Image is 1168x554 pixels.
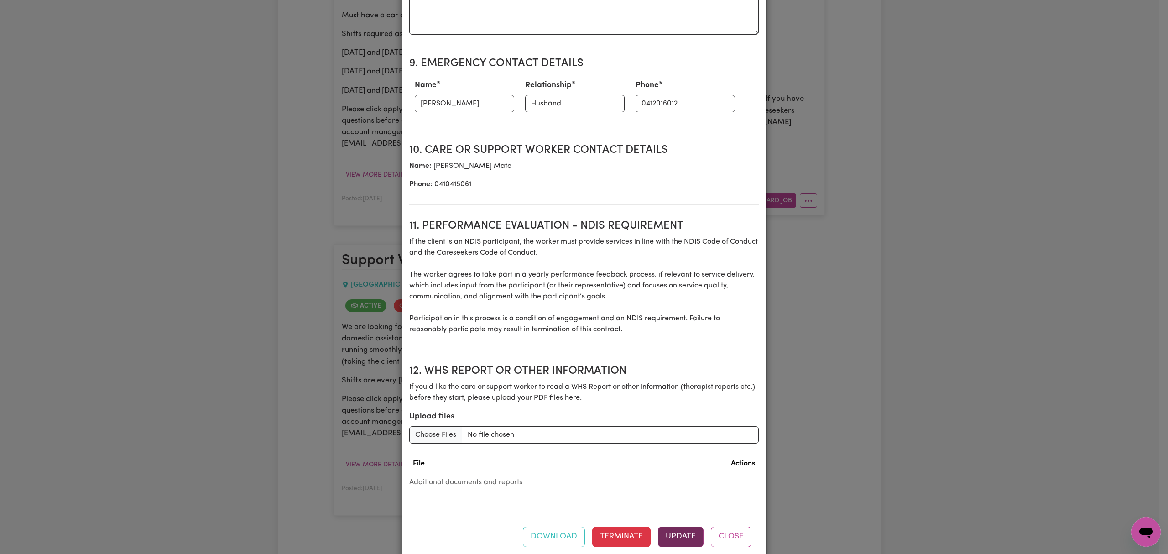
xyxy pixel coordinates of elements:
h2: 12. WHS Report or Other Information [409,365,759,378]
b: Phone: [409,181,433,188]
input: e.g. Amber Smith [415,95,514,112]
p: If the client is an NDIS participant, the worker must provide services in line with the NDIS Code... [409,236,759,335]
label: Upload files [409,411,454,423]
caption: Additional documents and reports [409,473,759,491]
h2: 9. Emergency Contact Details [409,57,759,70]
p: 0410415061 [409,179,759,190]
h2: 11. Performance evaluation - NDIS requirement [409,220,759,233]
input: e.g. Daughter [525,95,625,112]
iframe: Button to launch messaging window, conversation in progress [1131,517,1161,547]
button: Update [658,527,704,547]
label: Phone [636,79,659,91]
label: Name [415,79,437,91]
th: File [409,455,542,473]
p: If you'd like the care or support worker to read a WHS Report or other information (therapist rep... [409,382,759,403]
button: Download contract [523,527,585,547]
button: Terminate this contract [592,527,651,547]
p: [PERSON_NAME] Mato [409,161,759,172]
b: Name: [409,162,432,170]
h2: 10. Care or support worker contact details [409,144,759,157]
th: Actions [542,455,759,473]
button: Close [711,527,751,547]
label: Relationship [525,79,572,91]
